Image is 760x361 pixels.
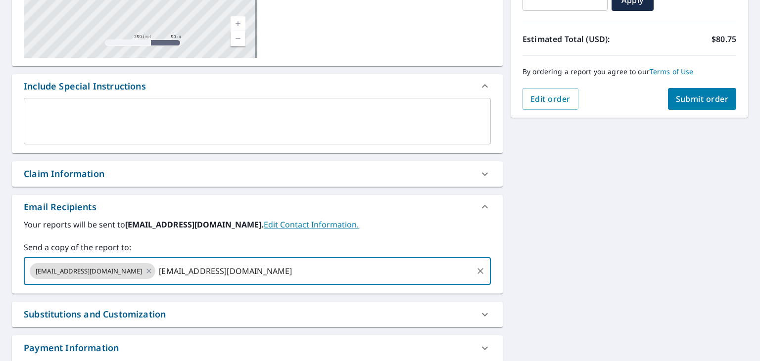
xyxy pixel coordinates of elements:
div: Substitutions and Customization [24,308,166,321]
button: Clear [474,264,487,278]
div: Include Special Instructions [12,74,503,98]
p: Estimated Total (USD): [522,33,629,45]
a: Terms of Use [650,67,694,76]
span: Submit order [676,93,729,104]
div: Email Recipients [24,200,96,214]
div: Payment Information [12,335,503,361]
label: Send a copy of the report to: [24,241,491,253]
p: By ordering a report you agree to our [522,67,736,76]
div: Substitutions and Customization [12,302,503,327]
a: EditContactInfo [264,219,359,230]
button: Edit order [522,88,578,110]
div: Payment Information [24,341,119,355]
div: Include Special Instructions [24,80,146,93]
a: Current Level 17, Zoom Out [231,31,245,46]
div: Claim Information [24,167,104,180]
label: Your reports will be sent to [24,219,491,230]
a: Current Level 17, Zoom In [231,16,245,31]
div: Email Recipients [12,195,503,219]
b: [EMAIL_ADDRESS][DOMAIN_NAME]. [125,219,264,230]
div: [EMAIL_ADDRESS][DOMAIN_NAME] [30,263,155,279]
div: Claim Information [12,161,503,186]
span: Edit order [530,93,570,104]
span: [EMAIL_ADDRESS][DOMAIN_NAME] [30,267,148,276]
button: Submit order [668,88,737,110]
p: $80.75 [712,33,736,45]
